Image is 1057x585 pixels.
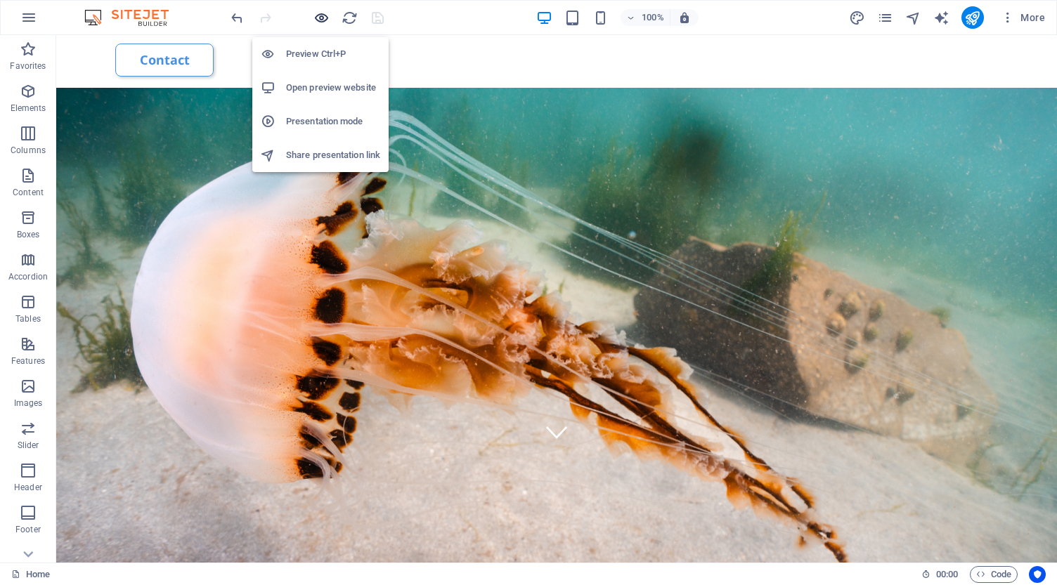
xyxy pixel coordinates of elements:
[286,147,380,164] h6: Share presentation link
[8,271,48,282] p: Accordion
[621,9,670,26] button: 100%
[18,440,39,451] p: Slider
[11,103,46,114] p: Elements
[849,10,865,26] i: Design (Ctrl+Alt+Y)
[642,9,664,26] h6: 100%
[933,9,950,26] button: text_generator
[228,9,245,26] button: undo
[964,10,980,26] i: Publish
[341,9,358,26] button: reload
[286,79,380,96] h6: Open preview website
[946,569,948,579] span: :
[286,113,380,130] h6: Presentation mode
[905,10,921,26] i: Navigator
[11,145,46,156] p: Columns
[286,46,380,63] h6: Preview Ctrl+P
[81,9,186,26] img: Editor Logo
[13,187,44,198] p: Content
[1029,566,1046,583] button: Usercentrics
[11,566,50,583] a: Click to cancel selection. Double-click to open Pages
[976,566,1011,583] span: Code
[678,11,691,24] i: On resize automatically adjust zoom level to fit chosen device.
[15,313,41,324] p: Tables
[970,566,1018,583] button: Code
[849,9,866,26] button: design
[905,9,922,26] button: navigator
[995,6,1051,29] button: More
[933,10,949,26] i: AI Writer
[342,10,358,26] i: Reload page
[936,566,958,583] span: 00 00
[14,482,42,493] p: Header
[877,9,894,26] button: pages
[877,10,893,26] i: Pages (Ctrl+Alt+S)
[921,566,959,583] h6: Session time
[1001,11,1045,25] span: More
[17,229,40,240] p: Boxes
[10,60,46,72] p: Favorites
[961,6,984,29] button: publish
[14,397,43,409] p: Images
[15,524,41,535] p: Footer
[11,355,45,367] p: Features
[229,10,245,26] i: Undo: Change text color (Ctrl+Z)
